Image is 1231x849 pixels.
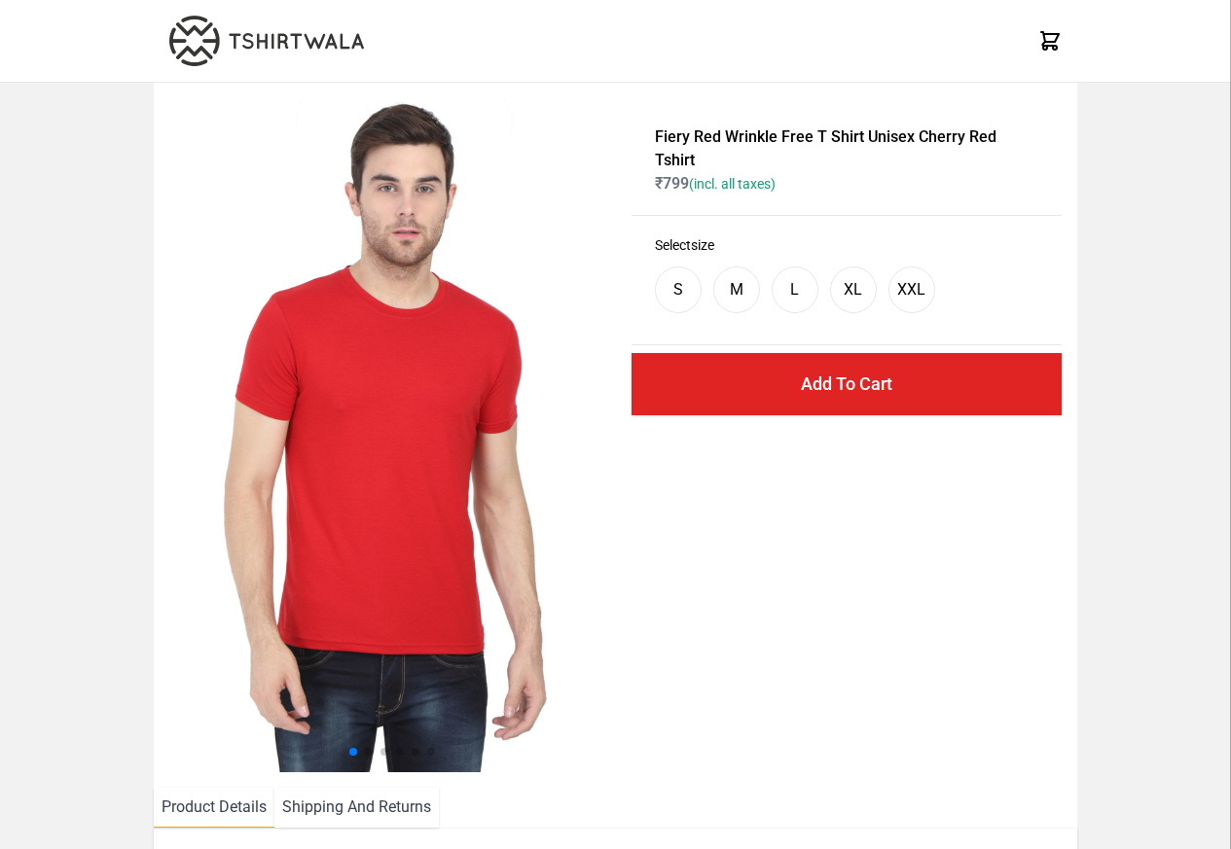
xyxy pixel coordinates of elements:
[632,353,1062,415] button: Add To Cart
[274,788,439,828] li: Shipping And Returns
[689,176,776,192] span: (incl. all taxes)
[169,16,364,66] img: TW-LOGO-400-104.png
[897,278,925,301] div: XXL
[169,98,619,772] img: 4M6A2225.jpg
[655,235,1038,255] h3: Select size
[844,278,862,301] div: XL
[655,125,1038,172] h1: Fiery Red Wrinkle Free T Shirt Unisex Cherry Red Tshirt
[154,788,274,828] li: Product Details
[790,278,799,301] div: L
[673,278,683,301] div: S
[730,278,743,301] div: M
[655,174,776,193] span: ₹ 799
